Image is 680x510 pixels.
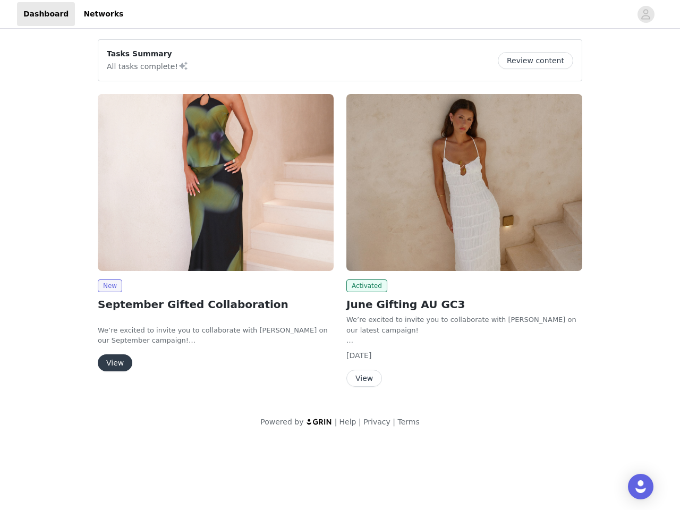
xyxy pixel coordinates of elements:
button: View [346,370,382,387]
div: Open Intercom Messenger [628,474,653,499]
span: | [359,418,361,426]
p: Tasks Summary [107,48,189,59]
span: Activated [346,279,387,292]
span: | [393,418,395,426]
span: New [98,279,122,292]
span: | [335,418,337,426]
div: We’re excited to invite you to collaborate with [PERSON_NAME] on our latest campaign! [346,314,582,335]
img: Peppermayo AUS [98,94,334,271]
span: Powered by [260,418,303,426]
a: Help [339,418,356,426]
a: View [98,359,132,367]
img: logo [306,418,333,425]
img: Peppermayo AUS [346,94,582,271]
a: Terms [397,418,419,426]
button: Review content [498,52,573,69]
h2: September Gifted Collaboration [98,296,334,312]
a: Privacy [363,418,390,426]
div: avatar [641,6,651,23]
p: We’re excited to invite you to collaborate with [PERSON_NAME] on our September campaign! [98,325,334,346]
button: View [98,354,132,371]
p: All tasks complete! [107,59,189,72]
a: View [346,375,382,382]
a: Networks [77,2,130,26]
a: Dashboard [17,2,75,26]
h2: June Gifting AU GC3 [346,296,582,312]
span: [DATE] [346,351,371,360]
